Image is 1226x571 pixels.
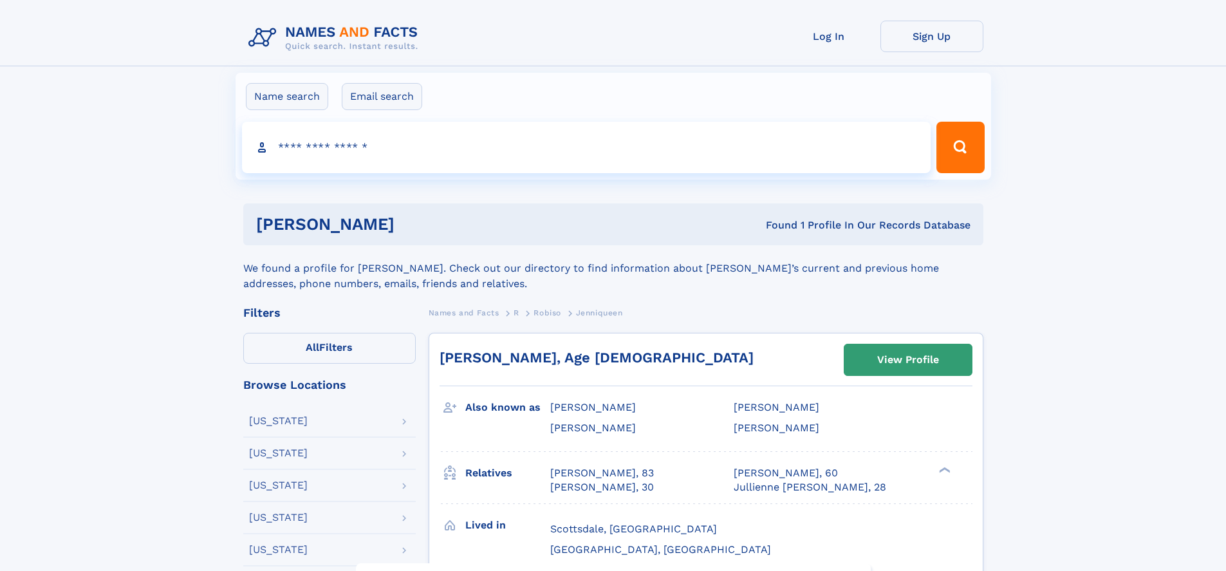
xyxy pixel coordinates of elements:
[342,83,422,110] label: Email search
[534,308,561,317] span: Robiso
[242,122,931,173] input: search input
[249,416,308,426] div: [US_STATE]
[440,350,754,366] a: [PERSON_NAME], Age [DEMOGRAPHIC_DATA]
[550,543,771,556] span: [GEOGRAPHIC_DATA], [GEOGRAPHIC_DATA]
[249,512,308,523] div: [US_STATE]
[246,83,328,110] label: Name search
[734,480,886,494] a: Jullienne [PERSON_NAME], 28
[465,514,550,536] h3: Lived in
[243,307,416,319] div: Filters
[256,216,580,232] h1: [PERSON_NAME]
[243,245,983,292] div: We found a profile for [PERSON_NAME]. Check out our directory to find information about [PERSON_N...
[429,304,499,321] a: Names and Facts
[734,466,838,480] a: [PERSON_NAME], 60
[514,308,519,317] span: R
[550,466,654,480] a: [PERSON_NAME], 83
[734,422,819,434] span: [PERSON_NAME]
[243,21,429,55] img: Logo Names and Facts
[777,21,880,52] a: Log In
[550,401,636,413] span: [PERSON_NAME]
[249,448,308,458] div: [US_STATE]
[580,218,971,232] div: Found 1 Profile In Our Records Database
[877,345,939,375] div: View Profile
[844,344,972,375] a: View Profile
[306,341,319,353] span: All
[734,401,819,413] span: [PERSON_NAME]
[550,422,636,434] span: [PERSON_NAME]
[576,308,623,317] span: Jenniqueen
[550,480,654,494] a: [PERSON_NAME], 30
[249,480,308,491] div: [US_STATE]
[514,304,519,321] a: R
[243,333,416,364] label: Filters
[534,304,561,321] a: Robiso
[880,21,983,52] a: Sign Up
[936,122,984,173] button: Search Button
[550,523,717,535] span: Scottsdale, [GEOGRAPHIC_DATA]
[936,465,951,474] div: ❯
[243,379,416,391] div: Browse Locations
[465,462,550,484] h3: Relatives
[465,397,550,418] h3: Also known as
[249,545,308,555] div: [US_STATE]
